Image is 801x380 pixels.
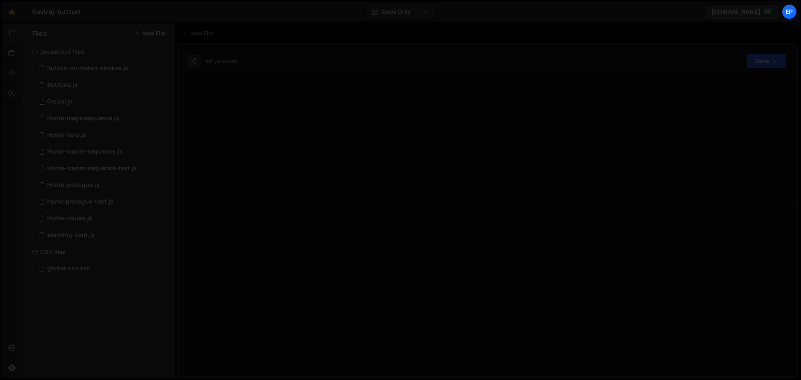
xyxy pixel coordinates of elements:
div: Home-hero.js [47,131,86,139]
div: 16061/44087.js [32,194,175,210]
div: 16061/45089.js [32,110,175,127]
div: 16061/44088.js [32,160,175,177]
div: global-css.css [47,265,90,272]
div: New File [182,29,217,38]
div: 16061/43948.js [32,127,175,143]
h2: Files [32,29,47,38]
div: CSS files [22,244,175,260]
div: Home-loader-sequence.js [47,148,123,156]
div: 16061/43950.js [32,210,175,227]
div: Global.js [47,98,73,106]
div: home-prologue-test.js [47,198,113,206]
a: 🤙 [2,2,22,22]
a: Ep [782,4,797,19]
div: Not yet saved [204,58,237,65]
button: Code Only [365,4,436,19]
button: New File [134,30,165,37]
div: Javascript files [22,43,175,60]
div: Buttons.js [47,81,78,89]
div: 16061/45009.js [32,93,175,110]
button: Save [746,53,787,68]
div: 16061/43947.js [32,60,175,77]
div: Button-animated-strokes.js [47,65,128,72]
div: 16061/44833.js [32,227,175,244]
div: Home-values.js [47,215,92,222]
div: 16061/43261.css [32,260,175,277]
div: Home-loader-sequence-test.js [47,165,137,172]
div: Kaviraj-button [32,7,80,17]
div: 16061/43050.js [32,77,175,93]
div: Home-prologue.js [47,181,100,189]
div: Home image sequence.js [47,115,119,122]
div: 16061/43594.js [32,143,175,160]
div: stacking-card.js [47,232,95,239]
div: 16061/43249.js [32,177,175,194]
a: [DOMAIN_NAME] [704,4,779,19]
